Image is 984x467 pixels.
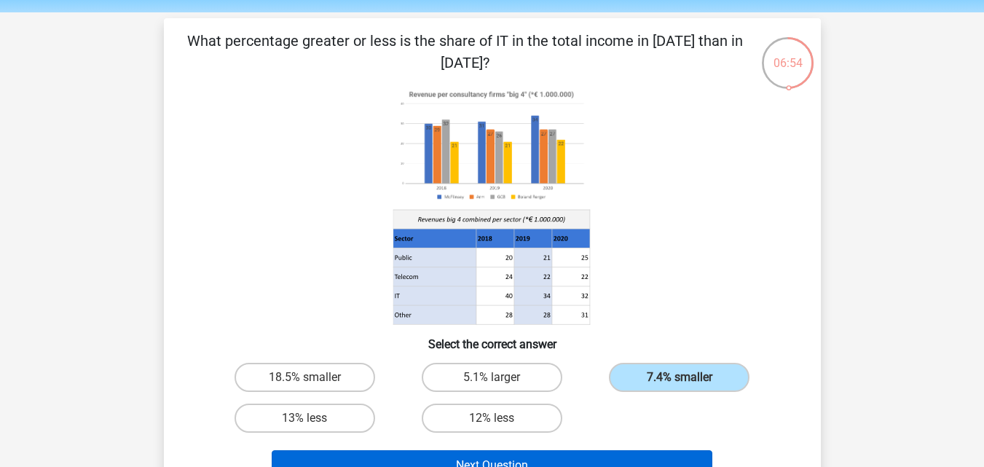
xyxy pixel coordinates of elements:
[422,363,562,392] label: 5.1% larger
[609,363,749,392] label: 7.4% smaller
[760,36,815,72] div: 06:54
[422,404,562,433] label: 12% less
[235,363,375,392] label: 18.5% smaller
[235,404,375,433] label: 13% less
[187,326,798,351] h6: Select the correct answer
[187,30,743,74] p: What percentage greater or less is the share of IT in the total income in [DATE] than in [DATE]?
